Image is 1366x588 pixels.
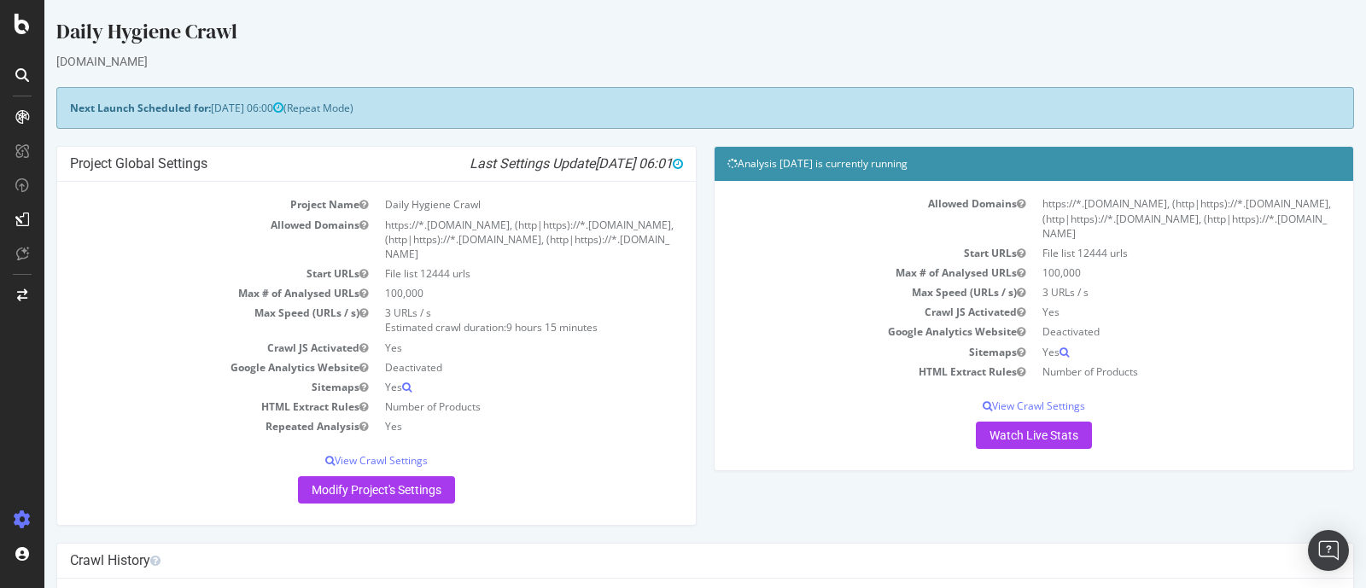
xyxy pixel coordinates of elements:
td: https://*.[DOMAIN_NAME], (http|https)://*.[DOMAIN_NAME], (http|https)://*.[DOMAIN_NAME], (http|ht... [989,194,1296,242]
td: Number of Products [989,362,1296,381]
td: 100,000 [989,263,1296,282]
td: File list 12444 urls [989,243,1296,263]
span: 9 hours 15 minutes [462,320,553,335]
td: Google Analytics Website [683,322,989,341]
td: Allowed Domains [683,194,989,242]
td: Yes [989,342,1296,362]
span: [DATE] 06:01 [551,155,639,172]
td: Project Name [26,195,332,214]
td: Deactivated [332,358,639,377]
strong: Next Launch Scheduled for: [26,101,166,115]
td: HTML Extract Rules [26,397,332,416]
td: Yes [332,338,639,358]
td: Max # of Analysed URLs [683,263,989,282]
td: Sitemaps [26,377,332,397]
td: 3 URLs / s [989,282,1296,302]
td: Max Speed (URLs / s) [683,282,989,302]
span: [DATE] 06:00 [166,101,239,115]
td: 3 URLs / s Estimated crawl duration: [332,303,639,337]
div: Open Intercom Messenger [1308,530,1349,571]
td: Yes [989,302,1296,322]
td: Crawl JS Activated [683,302,989,322]
td: Yes [332,377,639,397]
td: Google Analytics Website [26,358,332,377]
td: 100,000 [332,283,639,303]
i: Last Settings Update [425,155,639,172]
td: Daily Hygiene Crawl [332,195,639,214]
h4: Project Global Settings [26,155,639,172]
div: [DOMAIN_NAME] [12,53,1310,70]
a: Modify Project's Settings [254,476,411,504]
td: https://*.[DOMAIN_NAME], (http|https)://*.[DOMAIN_NAME], (http|https)://*.[DOMAIN_NAME], (http|ht... [332,215,639,264]
td: Number of Products [332,397,639,416]
td: Start URLs [26,264,332,283]
td: Start URLs [683,243,989,263]
td: Allowed Domains [26,215,332,264]
td: Sitemaps [683,342,989,362]
td: Max Speed (URLs / s) [26,303,332,337]
p: View Crawl Settings [683,399,1296,413]
td: Yes [332,416,639,436]
td: Repeated Analysis [26,416,332,436]
td: HTML Extract Rules [683,362,989,381]
h4: Crawl History [26,552,1296,569]
p: View Crawl Settings [26,453,639,468]
td: Deactivated [989,322,1296,341]
a: Watch Live Stats [931,422,1048,449]
td: Crawl JS Activated [26,338,332,358]
td: File list 12444 urls [332,264,639,283]
div: Daily Hygiene Crawl [12,17,1310,53]
h4: Analysis [DATE] is currently running [683,155,1296,172]
div: (Repeat Mode) [12,87,1310,129]
td: Max # of Analysed URLs [26,283,332,303]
